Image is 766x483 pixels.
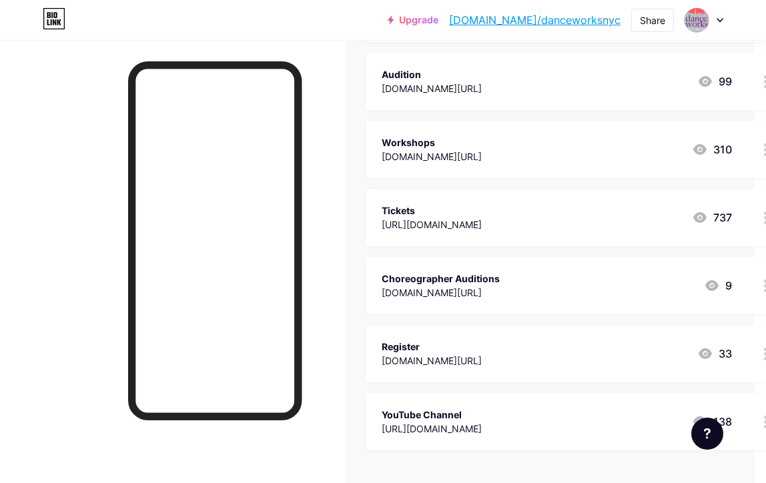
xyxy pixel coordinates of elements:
[388,15,438,25] a: Upgrade
[449,12,621,28] a: [DOMAIN_NAME]/danceworksnyc
[382,408,482,422] div: YouTube Channel
[382,149,482,163] div: [DOMAIN_NAME][URL]
[640,13,665,27] div: Share
[382,422,482,436] div: [URL][DOMAIN_NAME]
[382,354,482,368] div: [DOMAIN_NAME][URL]
[382,81,482,95] div: [DOMAIN_NAME][URL]
[382,286,500,300] div: [DOMAIN_NAME][URL]
[692,209,732,225] div: 737
[382,340,482,354] div: Register
[382,272,500,286] div: Choreographer Auditions
[697,73,732,89] div: 99
[684,7,709,33] img: danceworksnyc
[704,278,732,294] div: 9
[697,346,732,362] div: 33
[382,67,482,81] div: Audition
[382,203,482,217] div: Tickets
[692,141,732,157] div: 310
[382,217,482,231] div: [URL][DOMAIN_NAME]
[382,135,482,149] div: Workshops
